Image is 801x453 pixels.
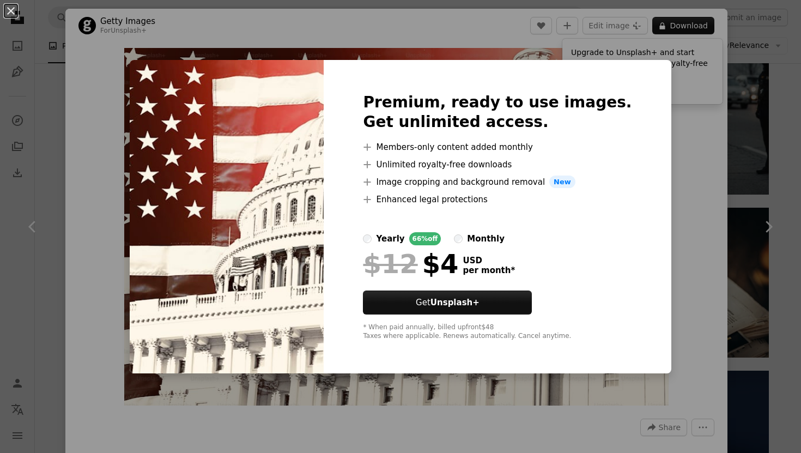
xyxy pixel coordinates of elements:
div: monthly [467,232,505,245]
h2: Premium, ready to use images. Get unlimited access. [363,93,632,132]
button: GetUnsplash+ [363,291,532,315]
li: Members-only content added monthly [363,141,632,154]
li: Unlimited royalty-free downloads [363,158,632,171]
strong: Unsplash+ [430,298,480,307]
img: premium_photo-1742493648182-5fd5da6e2113 [130,60,324,374]
span: New [549,176,575,189]
li: Image cropping and background removal [363,176,632,189]
div: * When paid annually, billed upfront $48 Taxes where applicable. Renews automatically. Cancel any... [363,323,632,341]
input: monthly [454,234,463,243]
span: $12 [363,250,417,278]
input: yearly66%off [363,234,372,243]
div: 66% off [409,232,441,245]
div: yearly [376,232,404,245]
span: USD [463,256,515,265]
div: $4 [363,250,458,278]
span: per month * [463,265,515,275]
li: Enhanced legal protections [363,193,632,206]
